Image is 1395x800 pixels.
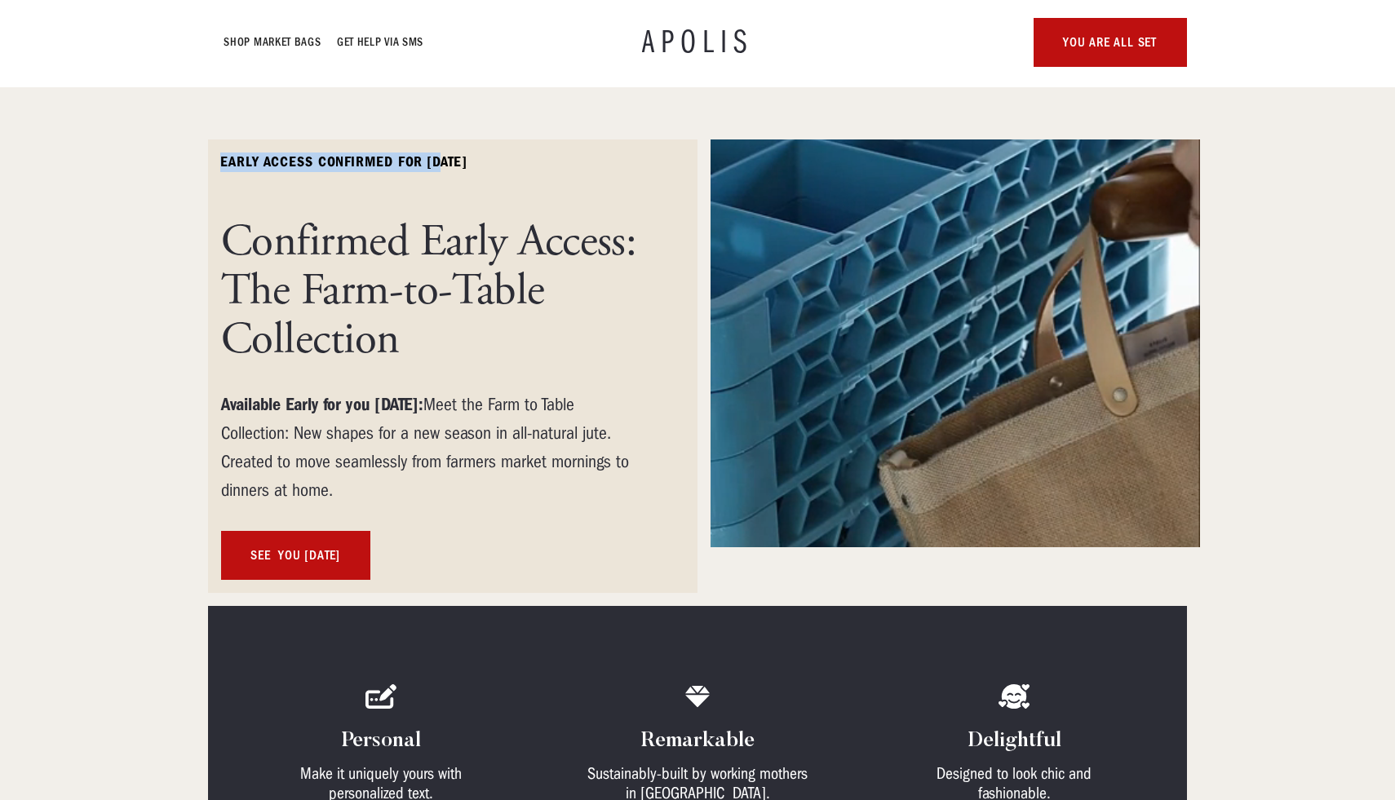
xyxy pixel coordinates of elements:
h4: Delightful [968,728,1061,754]
a: YOU ARE ALL SET [1034,18,1187,67]
h4: Personal [342,728,421,754]
h4: Remarkable [641,728,755,754]
div: Meet the Farm to Table Collection: New shapes for a new season in all-natural jute. Created to mo... [221,391,645,505]
strong: Available Early for you [DATE]: [221,394,423,415]
a: GET HELP VIA SMS [338,33,424,52]
a: SEE YOU [DATE] [221,531,370,580]
h1: Confirmed Early Access: The Farm-to-Table Collection [221,218,645,365]
strong: early access confirmed for [DATE] [220,153,467,170]
a: Shop Market bags [224,33,321,52]
a: APOLIS [642,26,753,59]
